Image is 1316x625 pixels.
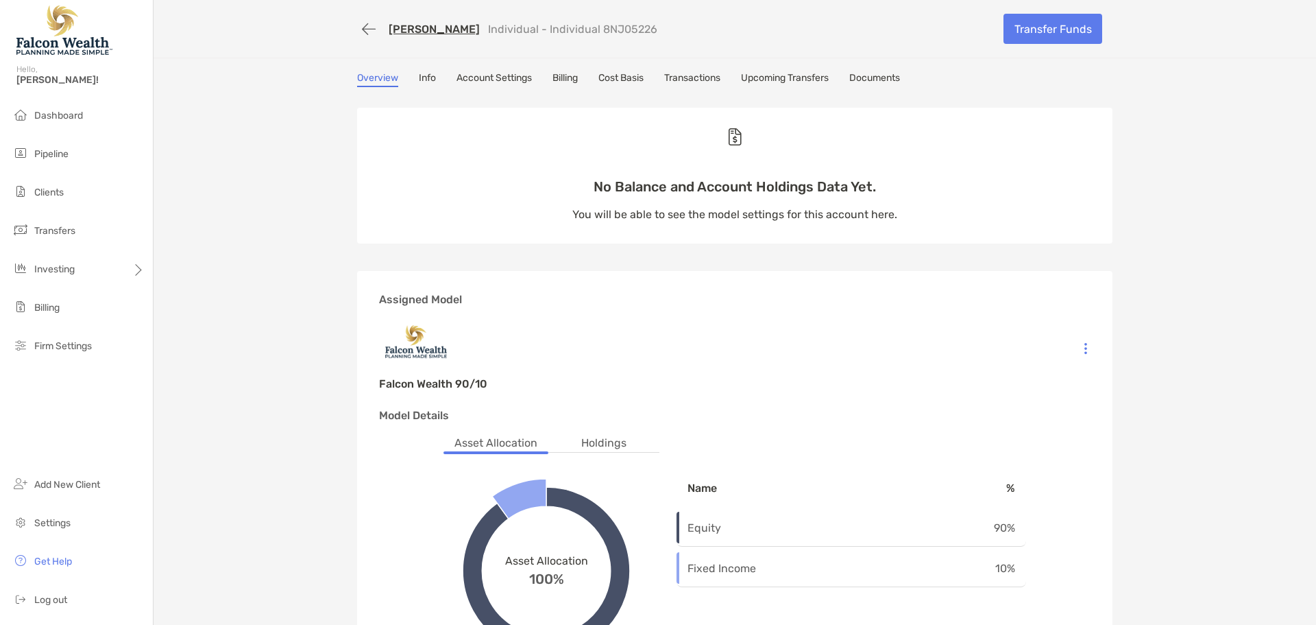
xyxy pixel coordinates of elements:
[34,556,72,567] span: Get Help
[949,480,1015,497] p: %
[12,222,29,238] img: transfers icon
[389,23,480,36] a: [PERSON_NAME]
[12,183,29,200] img: clients icon
[34,225,75,237] span: Transfers
[687,519,818,536] p: Equity
[1003,14,1102,44] a: Transfer Funds
[12,591,29,607] img: logout icon
[488,23,657,36] p: Individual - Individual 8NJ05226
[570,435,637,452] li: Holdings
[419,72,436,87] a: Info
[34,340,92,352] span: Firm Settings
[34,517,71,529] span: Settings
[741,72,829,87] a: Upcoming Transfers
[529,567,564,587] span: 100%
[664,72,720,87] a: Transactions
[443,435,548,452] li: Asset Allocation
[12,145,29,161] img: pipeline icon
[12,298,29,315] img: billing icon
[12,106,29,123] img: dashboard icon
[572,206,897,223] p: You will be able to see the model settings for this account here.
[379,293,1090,306] h3: Assigned Model
[34,594,67,606] span: Log out
[12,514,29,530] img: settings icon
[34,148,69,160] span: Pipeline
[12,552,29,569] img: get-help icon
[687,560,818,577] p: Fixed Income
[379,377,487,390] h3: Falcon Wealth 90/10
[598,72,644,87] a: Cost Basis
[456,72,532,87] a: Account Settings
[357,72,398,87] a: Overview
[1084,342,1087,355] img: Icon List Menu
[16,5,112,55] img: Falcon Wealth Planning Logo
[12,260,29,276] img: investing icon
[12,337,29,353] img: firm-settings icon
[849,72,900,87] a: Documents
[949,519,1015,536] p: 90 %
[34,302,60,314] span: Billing
[34,110,83,121] span: Dashboard
[34,187,64,198] span: Clients
[34,263,75,275] span: Investing
[379,317,1090,366] img: Company image
[949,560,1015,577] p: 10 %
[379,407,1090,424] p: Model Details
[552,72,578,87] a: Billing
[687,480,818,497] p: Name
[34,479,100,491] span: Add New Client
[16,74,145,86] span: [PERSON_NAME]!
[12,475,29,492] img: add_new_client icon
[505,554,588,567] span: Asset Allocation
[572,178,897,196] p: No Balance and Account Holdings Data Yet.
